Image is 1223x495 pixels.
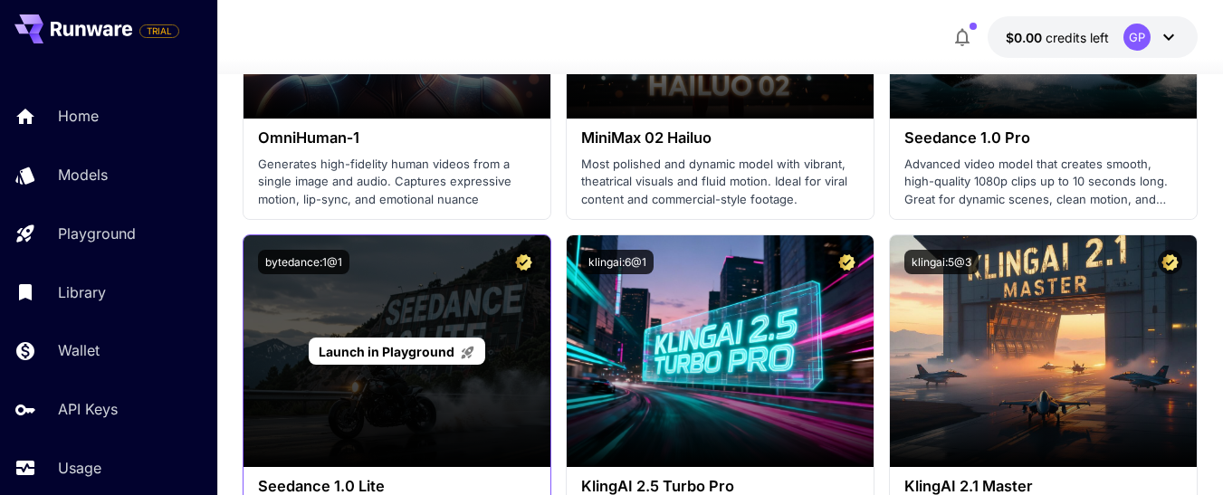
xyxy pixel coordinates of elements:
p: Generates high-fidelity human videos from a single image and audio. Captures expressive motion, l... [258,156,536,209]
p: Home [58,105,99,127]
button: Certified Model – Vetted for best performance and includes a commercial license. [1158,250,1182,274]
button: klingai:5@3 [904,250,979,274]
h3: KlingAI 2.1 Master [904,478,1182,495]
span: Add your payment card to enable full platform functionality. [139,20,179,42]
p: Models [58,164,108,186]
img: alt [567,235,874,467]
p: API Keys [58,398,118,420]
h3: KlingAI 2.5 Turbo Pro [581,478,859,495]
h3: Seedance 1.0 Pro [904,129,1182,147]
span: Launch in Playground [319,344,454,359]
p: Advanced video model that creates smooth, high-quality 1080p clips up to 10 seconds long. Great f... [904,156,1182,209]
p: Usage [58,457,101,479]
button: klingai:6@1 [581,250,654,274]
img: alt [890,235,1197,467]
span: $0.00 [1006,30,1046,45]
p: Most polished and dynamic model with vibrant, theatrical visuals and fluid motion. Ideal for vira... [581,156,859,209]
div: GP [1123,24,1151,51]
button: Certified Model – Vetted for best performance and includes a commercial license. [835,250,859,274]
p: Playground [58,223,136,244]
div: $0.00 [1006,28,1109,47]
h3: MiniMax 02 Hailuo [581,129,859,147]
h3: OmniHuman‑1 [258,129,536,147]
p: Wallet [58,339,100,361]
span: TRIAL [140,24,178,38]
h3: Seedance 1.0 Lite [258,478,536,495]
button: bytedance:1@1 [258,250,349,274]
p: Library [58,281,106,303]
span: credits left [1046,30,1109,45]
a: Launch in Playground [309,338,485,366]
button: $0.00GP [988,16,1198,58]
button: Certified Model – Vetted for best performance and includes a commercial license. [511,250,536,274]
